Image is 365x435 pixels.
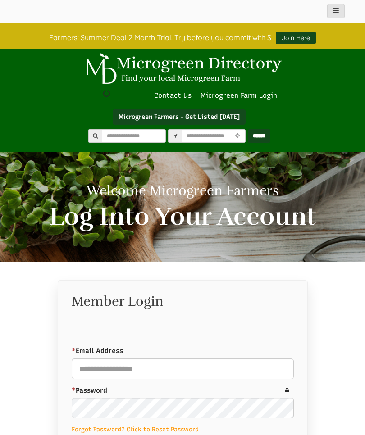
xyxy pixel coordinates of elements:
div: Farmers: Summer Deal 2 Month Trial! Try before you commit with $ [14,27,351,44]
h1: Welcome Microgreen Farmers [27,183,338,198]
label: Password [72,386,294,395]
button: main_menu [327,4,345,18]
h2: Log Into Your Account [27,203,338,231]
a: Contact Us [150,91,196,100]
label: Email Address [72,346,294,356]
img: Microgreen Directory [81,53,284,85]
a: Microgreen Farm Login [201,91,282,100]
i: Use Current Location [233,133,242,139]
a: Join Here [276,32,316,44]
h2: Member Login [72,294,294,309]
a: Forgot Password? Click to Reset Password [72,426,199,433]
a: Microgreen Farmers - Get Listed [DATE] [113,109,246,125]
